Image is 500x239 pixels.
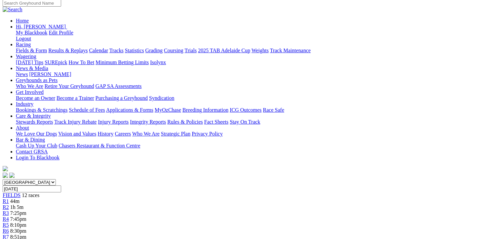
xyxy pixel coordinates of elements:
a: Bar & Dining [16,137,45,142]
div: Get Involved [16,95,497,101]
a: Track Maintenance [270,48,311,53]
a: About [16,125,29,131]
a: Grading [145,48,163,53]
a: Who We Are [132,131,160,137]
div: About [16,131,497,137]
a: Racing [16,42,31,47]
a: R3 [3,210,9,216]
a: R4 [3,216,9,222]
a: Stewards Reports [16,119,53,125]
a: News & Media [16,65,48,71]
div: Greyhounds as Pets [16,83,497,89]
a: Track Injury Rebate [54,119,96,125]
a: Isolynx [150,60,166,65]
img: twitter.svg [9,173,15,178]
a: Become an Owner [16,95,55,101]
a: R2 [3,204,9,210]
a: Contact GRSA [16,149,48,154]
a: Calendar [89,48,108,53]
a: Syndication [149,95,174,101]
img: logo-grsa-white.png [3,166,8,171]
a: Greyhounds as Pets [16,77,58,83]
span: 1h 5m [10,204,23,210]
div: News & Media [16,71,497,77]
a: GAP SA Assessments [96,83,142,89]
a: Integrity Reports [130,119,166,125]
a: Careers [115,131,131,137]
a: Fact Sheets [204,119,228,125]
a: Minimum Betting Limits [96,60,149,65]
a: News [16,71,28,77]
span: 12 races [22,192,39,198]
a: My Blackbook [16,30,48,35]
div: Care & Integrity [16,119,497,125]
a: Cash Up Your Club [16,143,57,148]
a: Industry [16,101,33,107]
a: Hi, [PERSON_NAME] [16,24,67,29]
span: 7:25pm [10,210,26,216]
a: Schedule of Fees [69,107,105,113]
a: Retire Your Greyhound [45,83,94,89]
a: Purchasing a Greyhound [96,95,148,101]
a: R1 [3,198,9,204]
img: facebook.svg [3,173,8,178]
a: Login To Blackbook [16,155,59,160]
span: 8:10pm [10,222,26,228]
a: R6 [3,228,9,234]
a: Edit Profile [49,30,73,35]
a: We Love Our Dogs [16,131,57,137]
a: Vision and Values [58,131,96,137]
a: Statistics [125,48,144,53]
a: Tracks [109,48,124,53]
a: Injury Reports [98,119,129,125]
a: Weights [251,48,269,53]
a: FIELDS [3,192,20,198]
a: R5 [3,222,9,228]
a: Fields & Form [16,48,47,53]
span: 7:45pm [10,216,26,222]
a: [PERSON_NAME] [29,71,71,77]
a: Get Involved [16,89,44,95]
img: Search [3,7,22,13]
a: ICG Outcomes [230,107,261,113]
a: Results & Replays [48,48,88,53]
a: Become a Trainer [57,95,94,101]
a: SUREpick [45,60,67,65]
a: MyOzChase [155,107,181,113]
div: Bar & Dining [16,143,497,149]
a: Chasers Restaurant & Function Centre [58,143,140,148]
span: Hi, [PERSON_NAME] [16,24,66,29]
div: Hi, [PERSON_NAME] [16,30,497,42]
a: How To Bet [69,60,95,65]
a: Stay On Track [230,119,260,125]
a: Breeding Information [182,107,228,113]
a: Wagering [16,54,36,59]
a: Rules & Policies [167,119,203,125]
a: History [97,131,113,137]
a: Who We Are [16,83,43,89]
div: Industry [16,107,497,113]
span: 8:30pm [10,228,26,234]
a: Home [16,18,29,23]
div: Racing [16,48,497,54]
span: 44m [10,198,19,204]
a: Care & Integrity [16,113,51,119]
a: Logout [16,36,31,41]
a: 2025 TAB Adelaide Cup [198,48,250,53]
a: Privacy Policy [192,131,223,137]
a: Bookings & Scratchings [16,107,67,113]
div: Wagering [16,60,497,65]
a: Applications & Forms [106,107,153,113]
a: Strategic Plan [161,131,190,137]
a: Race Safe [263,107,284,113]
a: Coursing [164,48,183,53]
input: Select date [3,185,61,192]
a: [DATE] Tips [16,60,43,65]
